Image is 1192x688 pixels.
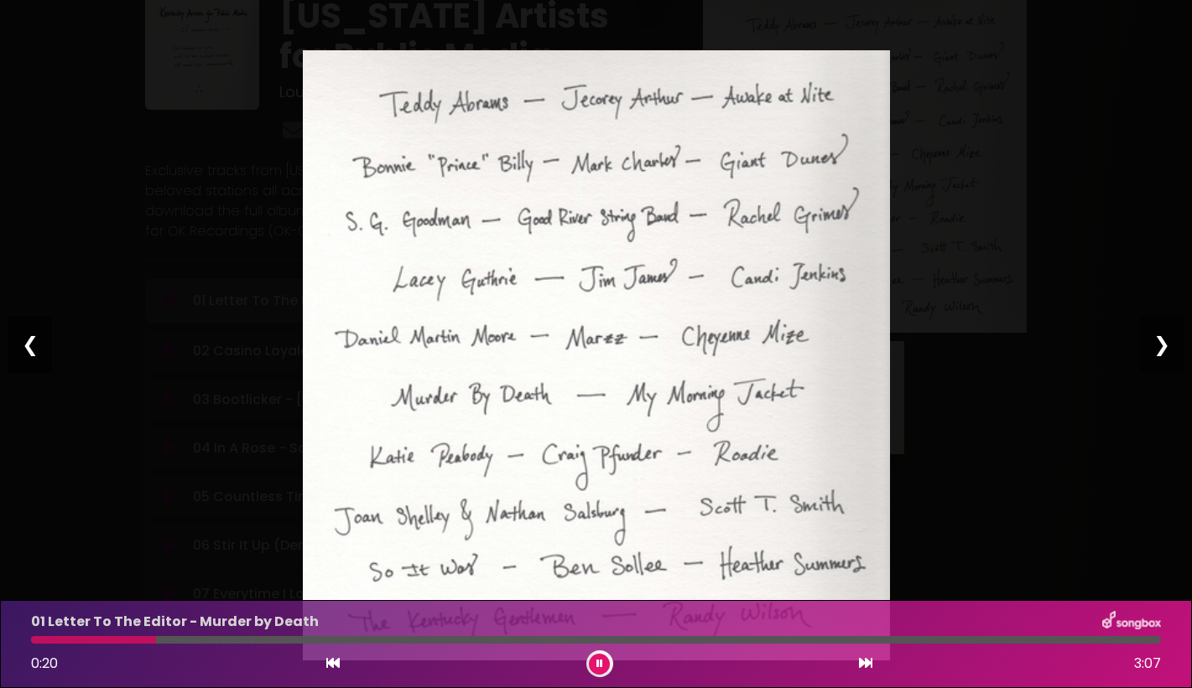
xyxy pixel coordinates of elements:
div: ❯ [1140,316,1184,373]
span: 0:20 [31,654,58,673]
div: ❮ [8,316,52,373]
img: songbox-logo-white.png [1102,611,1161,633]
img: kVjwbbRHSoWyzKqNGya8 [303,50,890,660]
span: 3:07 [1134,654,1161,674]
p: 01 Letter To The Editor - Murder by Death [31,612,319,632]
